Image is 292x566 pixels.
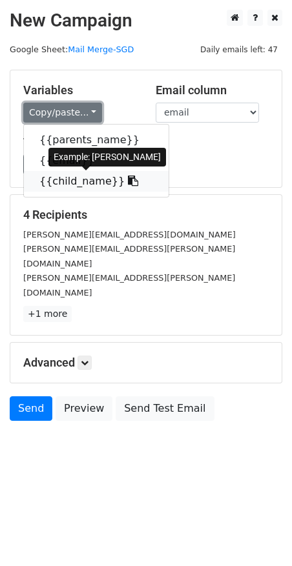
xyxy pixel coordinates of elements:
[23,273,235,298] small: [PERSON_NAME][EMAIL_ADDRESS][PERSON_NAME][DOMAIN_NAME]
[23,356,269,370] h5: Advanced
[116,396,214,421] a: Send Test Email
[23,306,72,322] a: +1 more
[56,396,112,421] a: Preview
[68,45,134,54] a: Mail Merge-SGD
[196,43,282,57] span: Daily emails left: 47
[196,45,282,54] a: Daily emails left: 47
[23,208,269,222] h5: 4 Recipients
[24,130,169,150] a: {{parents_name}}
[23,103,102,123] a: Copy/paste...
[10,10,282,32] h2: New Campaign
[156,83,269,97] h5: Email column
[23,230,236,239] small: [PERSON_NAME][EMAIL_ADDRESS][DOMAIN_NAME]
[10,45,134,54] small: Google Sheet:
[10,396,52,421] a: Send
[23,83,136,97] h5: Variables
[24,150,169,171] a: {{email}}
[48,148,166,167] div: Example: [PERSON_NAME]
[227,504,292,566] iframe: Chat Widget
[24,171,169,192] a: {{child_name}}
[23,244,235,268] small: [PERSON_NAME][EMAIL_ADDRESS][PERSON_NAME][DOMAIN_NAME]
